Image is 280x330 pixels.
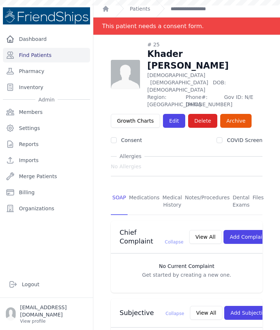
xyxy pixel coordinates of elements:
p: View profile [20,318,87,324]
a: Growth Charts [111,114,160,128]
a: Merge Patients [3,169,90,184]
span: Gov ID: N/E [224,93,262,108]
h3: Chief Complaint [120,228,183,246]
p: [EMAIL_ADDRESS][DOMAIN_NAME] [20,304,87,318]
p: Get started by creating a new one. [118,271,255,279]
button: Add Complaint [223,230,273,244]
a: Notes/Procedures [183,188,231,215]
p: [DEMOGRAPHIC_DATA] [147,72,262,93]
a: Members [3,105,90,119]
span: Region: [GEOGRAPHIC_DATA] [147,93,181,108]
button: View All [190,306,222,320]
a: Patients [130,5,150,12]
a: Settings [3,121,90,135]
div: # 25 [147,41,262,48]
span: Collapse [165,239,183,245]
a: Logout [6,277,87,292]
span: Admin [35,96,58,103]
span: No Allergies [111,163,141,170]
a: Dashboard [3,32,90,46]
h3: Subjective [120,308,184,317]
a: [EMAIL_ADDRESS][DOMAIN_NAME] View profile [6,304,87,324]
span: [DEMOGRAPHIC_DATA] [150,80,208,85]
a: Reports [3,137,90,151]
label: COVID Screen [227,137,262,143]
a: Find Patients [3,48,90,62]
a: SOAP [111,188,128,215]
span: Allergies [117,153,144,160]
div: This patient needs a consent form. [102,18,204,35]
span: Collapse [166,311,184,316]
a: Inventory [3,80,90,95]
a: Billing [3,185,90,200]
nav: Tabs [111,188,262,215]
button: Add Subjective [224,306,275,320]
span: Phone#: [PHONE_NUMBER] [186,93,219,108]
a: Dental Exams [231,188,251,215]
a: Edit [163,114,185,128]
img: Medical Missions EMR [3,7,90,24]
h1: Khader [PERSON_NAME] [147,48,262,72]
div: Notification [93,18,280,35]
button: View All [189,230,222,244]
button: Delete [188,114,217,128]
img: person-242608b1a05df3501eefc295dc1bc67a.jpg [111,60,140,89]
a: Medical History [161,188,184,215]
a: Archive [220,114,252,128]
a: Pharmacy [3,64,90,78]
a: Organizations [3,201,90,216]
label: Consent [121,137,142,143]
a: Medications [128,188,161,215]
h3: No Current Complaint [118,262,255,270]
a: Files [251,188,265,215]
a: Imports [3,153,90,168]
